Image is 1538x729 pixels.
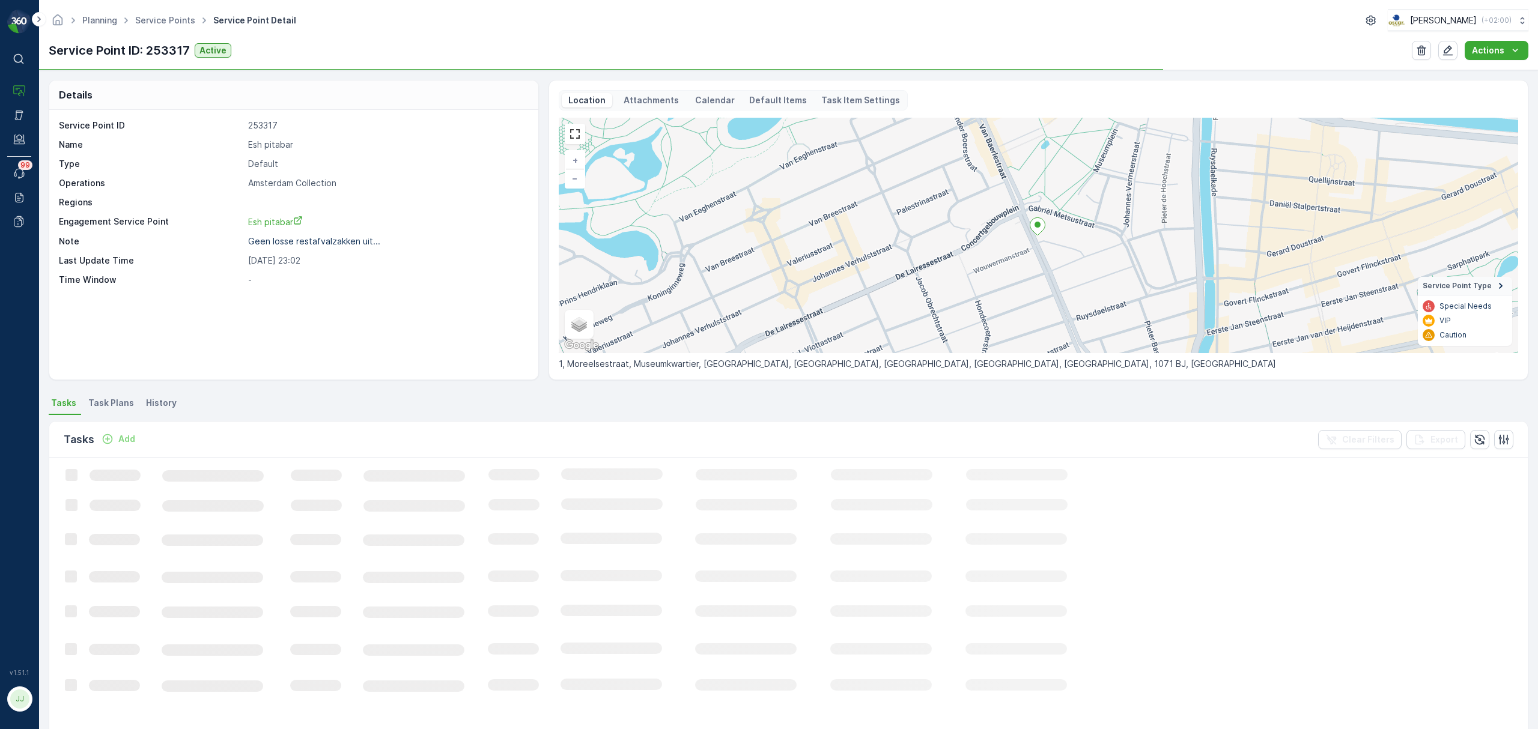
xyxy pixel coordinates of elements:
button: Active [195,43,231,58]
span: Tasks [51,397,76,409]
summary: Service Point Type [1418,277,1512,295]
p: Actions [1472,44,1504,56]
p: Add [118,433,135,445]
p: Type [59,158,243,170]
p: - [248,274,525,286]
p: Name [59,139,243,151]
p: Default [248,158,525,170]
button: Add [97,432,140,446]
a: View Fullscreen [566,125,584,143]
div: JJ [10,689,29,709]
p: Attachments [622,94,681,106]
span: Service Point Type [1423,281,1492,291]
p: Task Item Settings [821,94,900,106]
p: Tasks [64,431,94,448]
p: Last Update Time [59,255,243,267]
img: Google [562,337,601,353]
button: JJ [7,679,31,719]
p: Location [567,94,607,106]
p: Active [199,44,226,56]
span: History [146,397,177,409]
p: Operations [59,177,243,189]
p: [PERSON_NAME] [1410,14,1477,26]
p: Amsterdam Collection [248,177,525,189]
button: Clear Filters [1318,430,1402,449]
p: Export [1430,434,1458,446]
p: VIP [1439,316,1451,325]
p: 1, Moreelsestraat, Museumkwartier, [GEOGRAPHIC_DATA], [GEOGRAPHIC_DATA], [GEOGRAPHIC_DATA], [GEOG... [559,358,1518,370]
a: Planning [82,15,117,25]
p: Special Needs [1439,301,1492,311]
span: + [573,155,578,165]
a: Layers [566,311,592,337]
a: Zoom In [566,151,584,169]
a: Homepage [51,18,64,28]
p: Geen losse restafvalzakken uit... [248,236,380,246]
p: Service Point ID [59,119,243,132]
a: Open this area in Google Maps (opens a new window) [562,337,601,353]
p: Note [59,235,243,247]
p: Esh pitabar [248,139,525,151]
a: Esh pitabar [248,216,525,228]
span: Esh pitabar [248,217,303,227]
button: [PERSON_NAME](+02:00) [1388,10,1528,31]
p: ( +02:00 ) [1482,16,1512,25]
img: logo [7,10,31,34]
p: Default Items [749,94,807,106]
p: 253317 [248,119,525,132]
p: Caution [1439,330,1467,340]
button: Export [1406,430,1465,449]
p: Engagement Service Point [59,216,243,228]
a: Zoom Out [566,169,584,187]
button: Actions [1465,41,1528,60]
a: 99 [7,162,31,186]
span: Task Plans [88,397,134,409]
p: 99 [20,160,30,170]
img: basis-logo_rgb2x.png [1388,14,1405,27]
p: Clear Filters [1342,434,1394,446]
p: Calendar [695,94,735,106]
p: Service Point ID: 253317 [49,41,190,59]
p: Regions [59,196,243,208]
span: Service Point Detail [211,14,299,26]
p: Details [59,88,93,102]
span: − [572,173,578,183]
span: v 1.51.1 [7,669,31,676]
p: [DATE] 23:02 [248,255,525,267]
p: Time Window [59,274,243,286]
a: Service Points [135,15,195,25]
